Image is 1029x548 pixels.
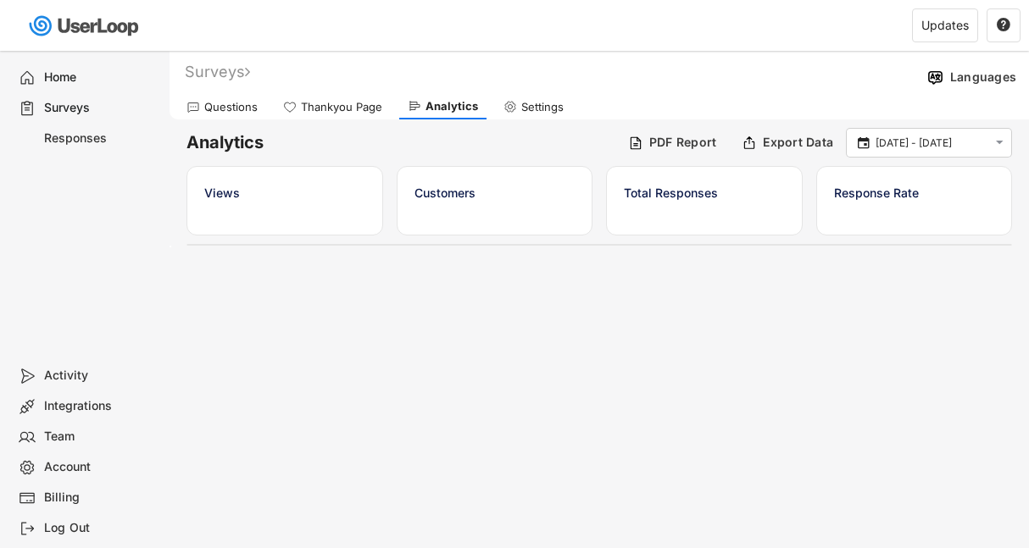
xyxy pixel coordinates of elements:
div: Billing [44,490,156,506]
text:  [858,135,870,150]
div: Surveys [44,100,156,116]
div: Home [44,69,156,86]
div: Account [44,459,156,475]
button:  [992,136,1007,150]
div: Views [204,184,365,202]
text:  [996,136,1004,150]
div: Integrations [44,398,156,414]
div: Export Data [763,135,833,150]
div: Thankyou Page [301,100,382,114]
div: Analytics [426,99,478,113]
div: Surveys [185,62,250,81]
img: userloop-logo-01.svg [25,8,145,43]
div: Responses [44,130,156,147]
div: Languages [950,69,1016,85]
h6: Analytics [186,131,615,154]
div: Activity [44,368,156,384]
div: Log Out [44,520,156,536]
input: Select Date Range [876,135,987,152]
button:  [855,136,871,151]
button:  [996,18,1011,33]
div: Team [44,429,156,445]
img: Language%20Icon.svg [926,69,944,86]
div: Response Rate [834,184,995,202]
div: Questions [204,100,258,114]
div: Settings [521,100,564,114]
div: Updates [921,19,969,31]
div: Total Responses [624,184,785,202]
div: PDF Report [649,135,717,150]
text:  [997,17,1010,32]
div: Customers [414,184,576,202]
